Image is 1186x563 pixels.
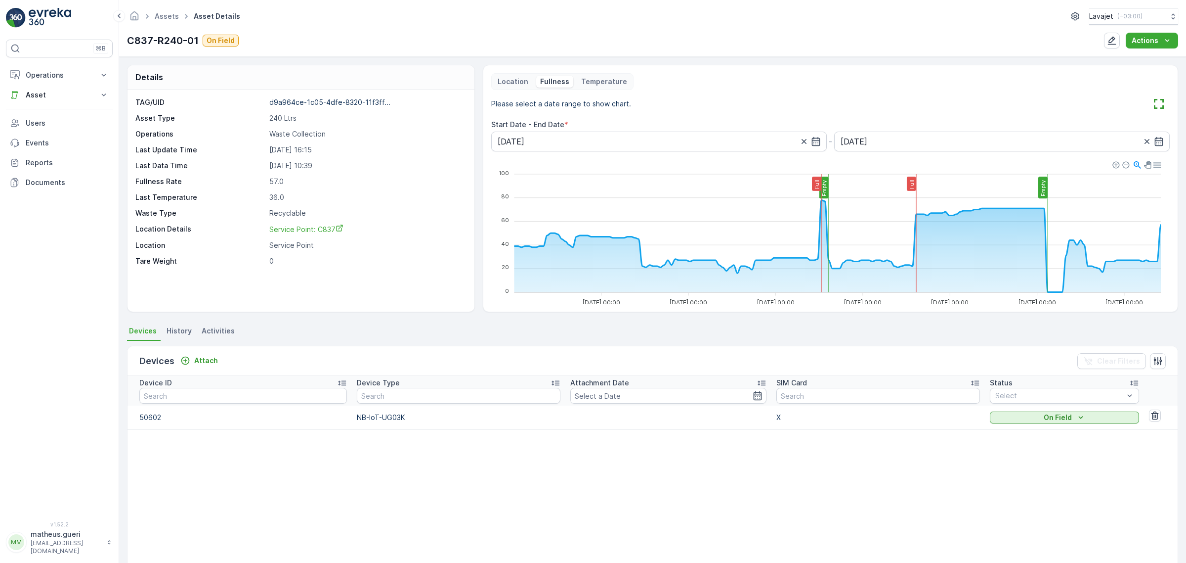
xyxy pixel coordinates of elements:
[1044,413,1072,422] p: On Field
[139,413,347,422] p: 50602
[269,192,464,202] p: 36.0
[31,529,102,539] p: matheus.gueri
[135,240,265,250] p: Location
[776,388,980,404] input: Search
[505,287,509,294] tspan: 0
[6,113,113,133] a: Users
[498,77,528,87] p: Location
[931,299,969,306] tspan: [DATE] 00:00
[31,539,102,555] p: [EMAIL_ADDRESS][DOMAIN_NAME]
[207,36,235,46] p: On Field
[135,208,265,218] p: Waste Type
[1126,33,1178,48] button: Actions
[135,177,265,187] p: Fullness Rate
[135,161,265,171] p: Last Data Time
[1077,353,1146,369] button: Clear Filters
[135,113,265,123] p: Asset Type
[269,177,464,187] p: 57.0
[540,77,569,87] p: Fullness
[135,256,265,266] p: Tare Weight
[1089,8,1178,25] button: Lavajet(+03:00)
[139,388,347,404] input: Search
[499,170,509,177] tspan: 100
[127,33,199,48] p: C837-R240-01
[776,378,807,388] p: SIM Card
[357,378,400,388] p: Device Type
[26,90,93,100] p: Asset
[491,120,564,129] label: Start Date - End Date
[194,356,218,366] p: Attach
[990,378,1013,388] p: Status
[357,388,560,404] input: Search
[96,45,106,52] p: ⌘B
[829,136,832,147] p: -
[6,153,113,173] a: Reports
[570,378,629,388] p: Attachment Date
[6,521,113,527] span: v 1.52.2
[135,192,265,202] p: Last Temperature
[583,299,620,306] tspan: [DATE] 00:00
[990,412,1139,423] button: On Field
[491,132,827,151] input: dd/mm/yyyy
[269,98,390,106] p: d9a964ce-1c05-4dfe-8320-11f3ff...
[834,132,1170,151] input: dd/mm/yyyy
[26,138,109,148] p: Events
[1117,12,1143,20] p: ( +03:00 )
[129,326,157,336] span: Devices
[8,534,24,550] div: MM
[203,35,239,47] button: On Field
[202,326,235,336] span: Activities
[1089,11,1113,21] p: Lavajet
[167,326,192,336] span: History
[135,129,265,139] p: Operations
[155,12,179,20] a: Assets
[176,355,222,367] button: Attach
[26,118,109,128] p: Users
[844,299,882,306] tspan: [DATE] 00:00
[1018,299,1056,306] tspan: [DATE] 00:00
[670,299,707,306] tspan: [DATE] 00:00
[139,378,172,388] p: Device ID
[1152,160,1160,169] div: Menu
[491,99,631,109] p: Please select a date range to show chart.
[6,133,113,153] a: Events
[135,97,265,107] p: TAG/UID
[26,158,109,168] p: Reports
[1122,161,1129,168] div: Zoom Out
[129,14,140,23] a: Homepage
[570,388,766,404] input: Select a Date
[6,529,113,555] button: MMmatheus.gueri[EMAIL_ADDRESS][DOMAIN_NAME]
[357,413,560,422] p: NB-IoT-UG03K
[581,77,627,87] p: Temperature
[6,173,113,192] a: Documents
[501,193,509,200] tspan: 80
[29,8,71,28] img: logo_light-DOdMpM7g.png
[192,11,242,21] span: Asset Details
[269,225,343,234] span: Service Point: C837
[269,161,464,171] p: [DATE] 10:39
[269,240,464,250] p: Service Point
[501,217,509,224] tspan: 60
[135,224,265,235] p: Location Details
[269,145,464,155] p: [DATE] 16:15
[135,145,265,155] p: Last Update Time
[1112,161,1119,168] div: Zoom In
[757,299,794,306] tspan: [DATE] 00:00
[1097,356,1140,366] p: Clear Filters
[501,240,509,247] tspan: 40
[1144,161,1149,167] div: Panning
[776,413,980,422] p: X
[1132,160,1141,169] div: Selection Zoom
[135,71,163,83] p: Details
[26,70,93,80] p: Operations
[502,264,509,271] tspan: 20
[6,65,113,85] button: Operations
[269,256,464,266] p: 0
[1132,36,1158,46] p: Actions
[269,208,464,218] p: Recyclable
[6,85,113,105] button: Asset
[269,129,464,139] p: Waste Collection
[269,224,464,235] a: Service Point: C837
[26,178,109,188] p: Documents
[995,391,1124,401] p: Select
